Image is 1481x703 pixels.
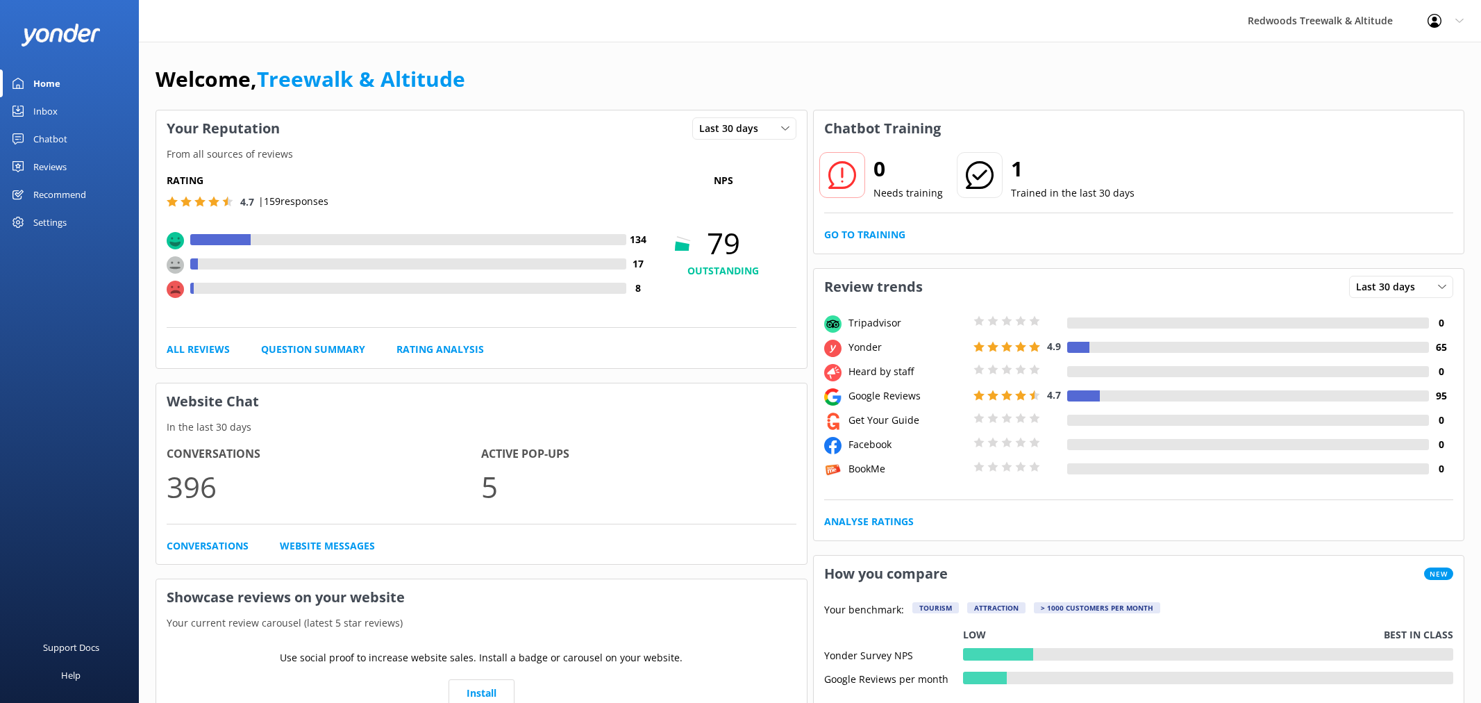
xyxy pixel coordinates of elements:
div: Heard by staff [845,364,970,379]
span: 79 [651,226,796,260]
p: Trained in the last 30 days [1011,185,1135,201]
h4: 8 [626,281,651,296]
div: Attraction [967,602,1026,613]
a: All Reviews [167,342,230,357]
h4: 0 [1429,413,1453,428]
a: Question Summary [261,342,365,357]
div: Get Your Guide [845,413,970,428]
p: In the last 30 days [156,420,807,435]
div: Chatbot [33,125,67,153]
div: Yonder [845,340,970,355]
p: Your benchmark: [824,602,904,619]
span: Last 30 days [699,121,767,136]
a: Website Messages [280,538,375,554]
h4: 0 [1429,461,1453,477]
div: Facebook [845,437,970,452]
span: 4.7 [1047,388,1061,402]
h4: 134 [626,232,651,247]
img: yonder-white-logo.png [21,24,101,47]
p: From all sources of reviews [156,147,807,162]
h4: Conversations [167,445,481,463]
h2: 1 [1011,152,1135,185]
p: NPS [651,173,796,188]
span: 4.7 [240,195,254,208]
p: Use social proof to increase website sales. Install a badge or carousel on your website. [280,650,683,665]
h3: How you compare [814,556,958,592]
span: 4.9 [1047,340,1061,353]
p: Best in class [1384,627,1453,643]
h3: Showcase reviews on your website [156,579,807,615]
a: Analyse Ratings [824,514,914,529]
div: Google Reviews per month [824,672,963,684]
a: Conversations [167,538,249,554]
div: Inbox [33,97,58,125]
p: | 159 responses [258,194,328,209]
p: Your current review carousel (latest 5 star reviews) [156,615,807,631]
div: Tripadvisor [845,315,970,331]
h4: 65 [1429,340,1453,355]
h5: Rating [167,173,651,188]
a: Treewalk & Altitude [257,65,465,93]
p: 5 [481,463,796,510]
div: Tourism [912,602,959,613]
span: New [1424,568,1453,580]
h4: 0 [1429,364,1453,379]
div: Reviews [33,153,67,181]
div: Recommend [33,181,86,208]
h4: Active Pop-ups [481,445,796,463]
a: Go to Training [824,227,905,242]
h4: 95 [1429,388,1453,404]
h3: Review trends [814,269,933,305]
p: 396 [167,463,481,510]
p: Needs training [873,185,943,201]
h3: Website Chat [156,383,807,420]
h4: OUTSTANDING [651,263,796,279]
div: BookMe [845,461,970,477]
a: Rating Analysis [396,342,484,357]
h4: 0 [1429,315,1453,331]
span: Last 30 days [1356,279,1423,295]
div: Support Docs [43,634,99,661]
h4: 0 [1429,437,1453,452]
h3: Your Reputation [156,110,290,147]
div: > 1000 customers per month [1034,602,1160,613]
h2: 0 [873,152,943,185]
div: Settings [33,208,67,236]
h4: 17 [626,256,651,272]
p: Low [963,627,986,643]
h3: Chatbot Training [814,110,951,147]
div: Home [33,69,60,97]
h1: Welcome, [156,63,465,96]
div: Google Reviews [845,388,970,404]
div: Help [61,661,81,689]
div: Yonder Survey NPS [824,648,963,661]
